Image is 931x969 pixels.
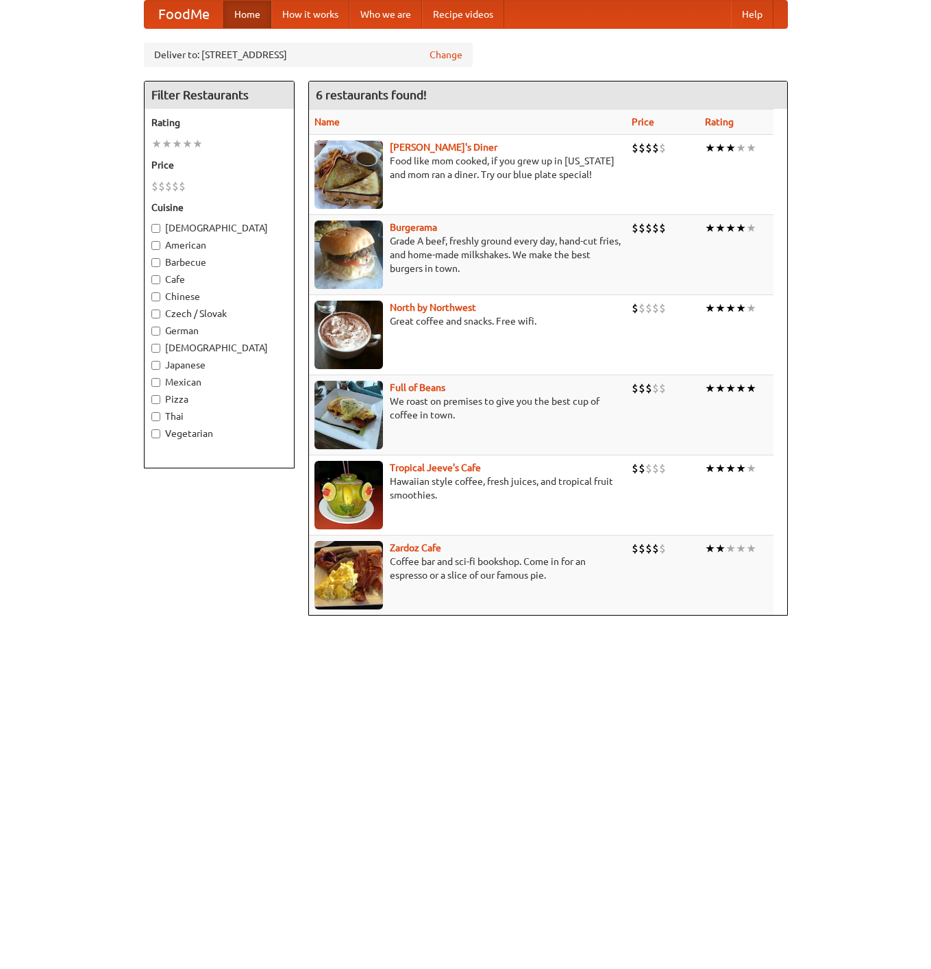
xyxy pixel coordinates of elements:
[151,273,287,286] label: Cafe
[223,1,271,28] a: Home
[632,140,638,155] li: $
[151,327,160,336] input: German
[314,221,383,289] img: burgerama.jpg
[151,324,287,338] label: German
[638,221,645,236] li: $
[746,541,756,556] li: ★
[422,1,504,28] a: Recipe videos
[151,201,287,214] h5: Cuisine
[172,136,182,151] li: ★
[638,381,645,396] li: $
[151,392,287,406] label: Pizza
[145,81,294,109] h4: Filter Restaurants
[390,542,441,553] a: Zardoz Cafe
[645,301,652,316] li: $
[705,381,715,396] li: ★
[659,140,666,155] li: $
[652,541,659,556] li: $
[151,378,160,387] input: Mexican
[390,142,497,153] a: [PERSON_NAME]'s Diner
[172,179,179,194] li: $
[271,1,349,28] a: How it works
[736,221,746,236] li: ★
[151,290,287,303] label: Chinese
[746,221,756,236] li: ★
[314,140,383,209] img: sallys.jpg
[151,255,287,269] label: Barbecue
[725,140,736,155] li: ★
[659,541,666,556] li: $
[659,381,666,396] li: $
[705,116,734,127] a: Rating
[151,307,287,320] label: Czech / Slovak
[652,461,659,476] li: $
[390,222,437,233] a: Burgerama
[151,238,287,252] label: American
[632,461,638,476] li: $
[162,136,172,151] li: ★
[725,221,736,236] li: ★
[316,88,427,101] ng-pluralize: 6 restaurants found!
[151,310,160,318] input: Czech / Slovak
[659,461,666,476] li: $
[314,301,383,369] img: north.jpg
[705,541,715,556] li: ★
[193,136,203,151] li: ★
[151,429,160,438] input: Vegetarian
[746,140,756,155] li: ★
[144,42,473,67] div: Deliver to: [STREET_ADDRESS]
[314,381,383,449] img: beans.jpg
[182,136,193,151] li: ★
[659,301,666,316] li: $
[659,221,666,236] li: $
[390,382,445,393] a: Full of Beans
[151,275,160,284] input: Cafe
[314,154,621,181] p: Food like mom cooked, if you grew up in [US_STATE] and mom ran a diner. Try our blue plate special!
[705,461,715,476] li: ★
[314,475,621,502] p: Hawaiian style coffee, fresh juices, and tropical fruit smoothies.
[151,241,160,250] input: American
[390,462,481,473] a: Tropical Jeeve's Cafe
[151,158,287,172] h5: Price
[314,541,383,609] img: zardoz.jpg
[151,292,160,301] input: Chinese
[314,394,621,422] p: We roast on premises to give you the best cup of coffee in town.
[632,221,638,236] li: $
[736,461,746,476] li: ★
[151,361,160,370] input: Japanese
[151,136,162,151] li: ★
[430,48,462,62] a: Change
[736,140,746,155] li: ★
[645,461,652,476] li: $
[314,116,340,127] a: Name
[158,179,165,194] li: $
[652,221,659,236] li: $
[736,301,746,316] li: ★
[151,410,287,423] label: Thai
[731,1,773,28] a: Help
[645,541,652,556] li: $
[151,412,160,421] input: Thai
[632,381,638,396] li: $
[151,344,160,353] input: [DEMOGRAPHIC_DATA]
[652,301,659,316] li: $
[179,179,186,194] li: $
[390,302,476,313] a: North by Northwest
[638,541,645,556] li: $
[314,461,383,529] img: jeeves.jpg
[314,234,621,275] p: Grade A beef, freshly ground every day, hand-cut fries, and home-made milkshakes. We make the bes...
[645,381,652,396] li: $
[705,301,715,316] li: ★
[715,381,725,396] li: ★
[736,381,746,396] li: ★
[151,341,287,355] label: [DEMOGRAPHIC_DATA]
[314,314,621,328] p: Great coffee and snacks. Free wifi.
[638,140,645,155] li: $
[151,224,160,233] input: [DEMOGRAPHIC_DATA]
[715,140,725,155] li: ★
[638,301,645,316] li: $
